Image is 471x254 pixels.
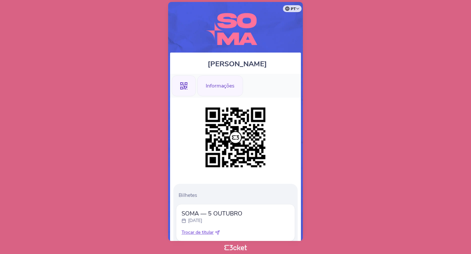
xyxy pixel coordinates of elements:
span: SOMA — 5 OUTUBRO [182,210,242,217]
span: [PERSON_NAME] [208,59,267,69]
img: 711d9c6c31534a2a8e251c4102269046.png [202,104,269,171]
p: [DATE] [188,217,202,224]
a: Informações [197,82,243,89]
span: Trocar de titular [182,229,214,236]
div: Informações [197,75,243,96]
img: SOMA — 5 Outubro [197,8,274,49]
p: Bilhetes [179,192,295,199]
